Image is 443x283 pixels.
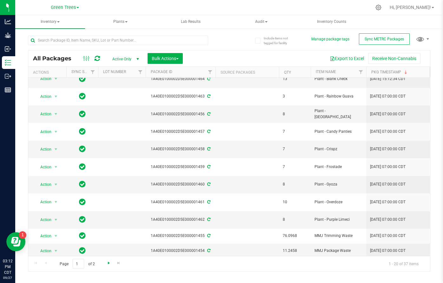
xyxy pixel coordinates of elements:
iframe: Resource center [6,232,25,251]
span: select [52,246,60,255]
a: Inventory Counts [297,15,367,29]
th: Source Packages [215,67,279,78]
a: Item Name [316,70,336,74]
a: Pkg Timestamp [371,70,408,74]
a: Go to the next page [104,259,113,267]
span: [DATE] 07:00:00 CDT [370,146,406,152]
span: In Sync [79,215,86,224]
div: 1A40E0100002D5E000001456 [145,111,216,117]
span: Audit [227,16,296,28]
span: Sync from Compliance System [206,182,210,186]
a: Filter [135,67,146,77]
span: [DATE] 07:00:00 CDT [370,217,406,223]
span: In Sync [79,246,86,255]
span: In Sync [79,231,86,240]
span: Sync from Compliance System [206,77,210,81]
a: Filter [356,67,366,77]
a: Plants [86,15,155,29]
div: 1A40E0100002D5E000001454 [145,248,216,254]
span: 1 - 20 of 37 items [384,259,424,268]
div: 1A40E0100002D5E000001459 [145,164,216,170]
span: Sync from Compliance System [206,94,210,98]
a: Filter [205,67,215,77]
span: Sync from Compliance System [206,112,210,116]
span: Action [35,246,52,255]
span: 7 [283,164,307,170]
span: Plant - [GEOGRAPHIC_DATA] [314,108,362,120]
span: In Sync [79,110,86,118]
span: Sync METRC Packages [365,37,404,41]
span: [DATE] 07:00:00 CDT [370,233,406,239]
input: Search Package ID, Item Name, SKU, Lot or Part Number... [28,36,208,45]
span: select [52,92,60,101]
span: Sync from Compliance System [206,200,210,204]
inline-svg: Reports [5,87,11,93]
div: Manage settings [374,4,382,10]
span: select [52,145,60,154]
div: 1A40E0100002D5E000001462 [145,217,216,223]
span: select [52,163,60,172]
span: Plant - Blank Check [314,76,362,82]
span: Sync from Compliance System [206,129,210,134]
span: Green Trees [51,5,76,10]
span: All Packages [33,55,78,62]
span: [DATE] 07:00:00 CDT [370,93,406,99]
span: Action [35,74,52,83]
span: Plant - Candy Panties [314,129,362,135]
a: Lab Results [156,15,226,29]
span: Action [35,180,52,189]
span: Include items not tagged for facility [264,36,295,45]
span: Action [35,145,52,154]
p: 03:12 PM CDT [3,258,12,275]
span: Action [35,92,52,101]
span: In Sync [79,162,86,171]
a: Qty [284,70,291,75]
span: 10 [283,199,307,205]
inline-svg: Analytics [5,18,11,25]
span: Action [35,110,52,118]
inline-svg: Grow [5,32,11,38]
span: Sync from Compliance System [206,233,210,238]
inline-svg: Outbound [5,73,11,79]
span: [DATE] 07:00:00 CDT [370,248,406,254]
a: Package ID [151,70,172,74]
div: 1A40E0100002D5E000001460 [145,181,216,187]
span: [DATE] 07:00:00 CDT [370,181,406,187]
inline-svg: Inventory [5,59,11,66]
span: In Sync [79,145,86,153]
a: Filter [88,67,98,77]
div: 1A40E0100002D5E000001461 [145,199,216,205]
iframe: Resource center unread badge [19,231,26,239]
span: 76.0968 [283,233,307,239]
span: Sync from Compliance System [206,147,210,151]
button: Manage package tags [311,37,349,42]
span: select [52,180,60,189]
span: 11.2458 [283,248,307,254]
span: Plant - Rainbow Guava [314,93,362,99]
span: Sync from Compliance System [206,217,210,222]
span: [DATE] 07:00:00 CDT [370,111,406,117]
span: select [52,110,60,118]
span: 7 [283,129,307,135]
span: Inventory [15,15,85,29]
button: Receive Non-Cannabis [368,53,420,64]
span: Hi, [PERSON_NAME]! [390,5,431,10]
span: Action [35,215,52,224]
a: Audit [226,15,296,29]
span: Lab Results [172,19,209,24]
span: In Sync [79,198,86,206]
button: Export to Excel [326,53,368,64]
span: Plant - Overdoze [314,199,362,205]
a: Go to the last page [114,259,123,267]
span: 7 [283,146,307,152]
span: 8 [283,217,307,223]
span: select [52,74,60,83]
span: Action [35,232,52,240]
button: Sync METRC Packages [359,33,410,45]
span: Plant - Purple Limeci [314,217,362,223]
span: Page of 2 [54,259,100,269]
span: Plants [86,16,155,28]
span: [DATE] 15:12:34 CDT [370,76,406,82]
a: Sync Status [71,70,96,74]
